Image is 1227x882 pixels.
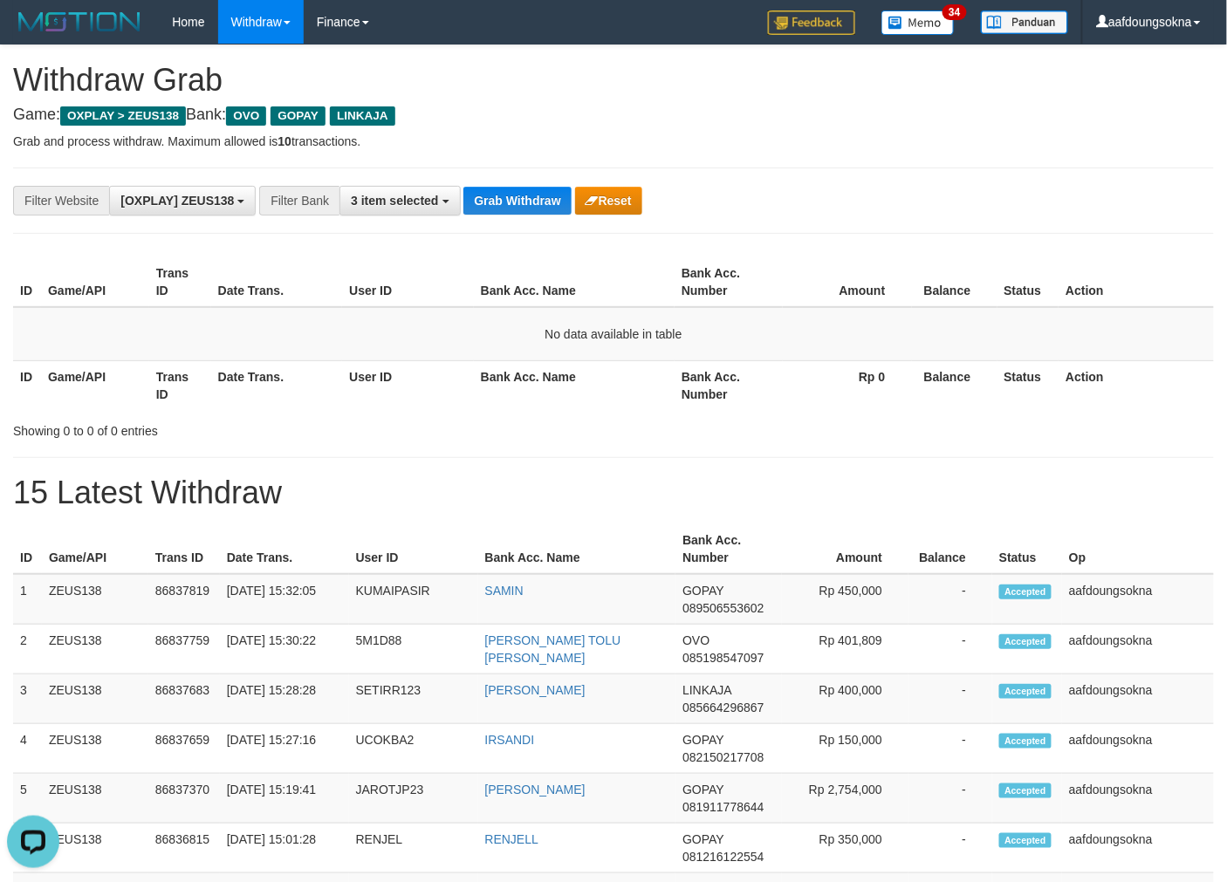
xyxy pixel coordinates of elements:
[211,360,343,410] th: Date Trans.
[485,783,586,797] a: [PERSON_NAME]
[13,574,42,625] td: 1
[1059,257,1214,307] th: Action
[1059,360,1214,410] th: Action
[912,360,997,410] th: Balance
[682,832,723,846] span: GOPAY
[220,524,349,574] th: Date Trans.
[330,106,395,126] span: LINKAJA
[349,674,478,724] td: SETIRR123
[997,360,1059,410] th: Status
[999,783,1052,798] span: Accepted
[42,574,148,625] td: ZEUS138
[463,187,571,215] button: Grab Withdraw
[478,524,676,574] th: Bank Acc. Name
[485,584,524,598] a: SAMIN
[1062,674,1214,724] td: aafdoungsokna
[149,257,211,307] th: Trans ID
[13,524,42,574] th: ID
[675,257,783,307] th: Bank Acc. Number
[42,824,148,873] td: ZEUS138
[349,724,478,774] td: UCOKBA2
[682,584,723,598] span: GOPAY
[13,724,42,774] td: 4
[349,574,478,625] td: KUMAIPASIR
[13,774,42,824] td: 5
[211,257,343,307] th: Date Trans.
[485,733,535,747] a: IRSANDI
[13,63,1214,98] h1: Withdraw Grab
[675,524,782,574] th: Bank Acc. Number
[1062,724,1214,774] td: aafdoungsokna
[485,683,586,697] a: [PERSON_NAME]
[13,307,1214,361] td: No data available in table
[220,774,349,824] td: [DATE] 15:19:41
[13,9,146,35] img: MOTION_logo.png
[908,674,992,724] td: -
[220,674,349,724] td: [DATE] 15:28:28
[999,634,1052,649] span: Accepted
[908,524,992,574] th: Balance
[575,187,642,215] button: Reset
[13,674,42,724] td: 3
[1062,774,1214,824] td: aafdoungsokna
[220,574,349,625] td: [DATE] 15:32:05
[13,360,41,410] th: ID
[1062,524,1214,574] th: Op
[908,724,992,774] td: -
[148,625,220,674] td: 86837759
[13,625,42,674] td: 2
[881,10,955,35] img: Button%20Memo.svg
[768,10,855,35] img: Feedback.jpg
[226,106,266,126] span: OVO
[912,257,997,307] th: Balance
[782,774,908,824] td: Rp 2,754,000
[682,633,709,647] span: OVO
[148,724,220,774] td: 86837659
[13,257,41,307] th: ID
[908,824,992,873] td: -
[148,774,220,824] td: 86837370
[148,574,220,625] td: 86837819
[999,684,1052,699] span: Accepted
[782,574,908,625] td: Rp 450,000
[342,257,474,307] th: User ID
[682,651,764,665] span: Copy 085198547097 to clipboard
[349,524,478,574] th: User ID
[682,800,764,814] span: Copy 081911778644 to clipboard
[148,824,220,873] td: 86836815
[782,625,908,674] td: Rp 401,809
[342,360,474,410] th: User ID
[1062,574,1214,625] td: aafdoungsokna
[41,360,149,410] th: Game/API
[682,733,723,747] span: GOPAY
[474,257,675,307] th: Bank Acc. Name
[120,194,234,208] span: [OXPLAY] ZEUS138
[675,360,783,410] th: Bank Acc. Number
[13,475,1214,510] h1: 15 Latest Withdraw
[992,524,1062,574] th: Status
[485,633,621,665] a: [PERSON_NAME] TOLU [PERSON_NAME]
[782,674,908,724] td: Rp 400,000
[339,186,460,215] button: 3 item selected
[220,724,349,774] td: [DATE] 15:27:16
[13,106,1214,124] h4: Game: Bank:
[997,257,1059,307] th: Status
[474,360,675,410] th: Bank Acc. Name
[782,524,908,574] th: Amount
[349,824,478,873] td: RENJEL
[1062,625,1214,674] td: aafdoungsokna
[148,524,220,574] th: Trans ID
[148,674,220,724] td: 86837683
[908,625,992,674] td: -
[999,734,1052,749] span: Accepted
[42,524,148,574] th: Game/API
[999,833,1052,848] span: Accepted
[908,574,992,625] td: -
[682,783,723,797] span: GOPAY
[13,186,109,215] div: Filter Website
[41,257,149,307] th: Game/API
[908,774,992,824] td: -
[278,134,291,148] strong: 10
[7,7,59,59] button: Open LiveChat chat widget
[485,832,538,846] a: RENJELL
